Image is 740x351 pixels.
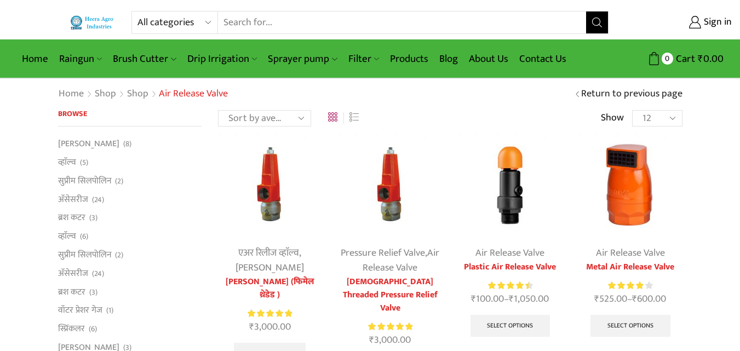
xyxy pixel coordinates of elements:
select: Shop order [218,110,311,126]
a: सुप्रीम सिलपोलिन [58,245,111,264]
a: Plastic Air Release Valve [458,261,562,274]
bdi: 0.00 [698,50,724,67]
div: , [338,246,441,275]
a: Filter [343,46,385,72]
a: ब्रश कटर [58,209,85,227]
span: ₹ [249,319,254,335]
a: Sign in [625,13,732,32]
a: अ‍ॅसेसरीज [58,264,88,283]
span: Browse [58,107,87,120]
span: (3) [89,287,97,298]
a: Air Release Valve [363,245,439,276]
a: [PERSON_NAME] (फिमेल थ्रेडेड ) [218,275,322,302]
span: (24) [92,194,104,205]
div: , [218,246,322,275]
a: Brush Cutter [107,46,181,72]
span: (5) [80,157,88,168]
span: 0 [662,53,673,64]
div: Rated 4.57 out of 5 [488,280,532,291]
span: (6) [80,231,88,242]
bdi: 3,000.00 [369,332,411,348]
a: Metal Air Release Valve [578,261,682,274]
div: Rated 4.14 out of 5 [608,280,652,291]
a: स्प्रिंकलर [58,320,85,338]
a: एअर रिलीज व्हाॅल्व [238,245,299,261]
span: ₹ [594,291,599,307]
span: Cart [673,51,695,66]
a: Pressure Relief Valve [341,245,425,261]
a: सुप्रीम सिलपोलिन [58,171,111,190]
a: Blog [434,46,463,72]
nav: Breadcrumb [58,87,228,101]
a: Select options for “Plastic Air Release Valve” [471,315,550,337]
span: (2) [115,176,123,187]
span: (1) [106,305,113,316]
span: (6) [89,324,97,335]
a: 0 Cart ₹0.00 [619,49,724,69]
div: Rated 5.00 out of 5 [248,308,292,319]
a: वॉटर प्रेशर गेज [58,301,102,320]
span: – [458,292,562,307]
h1: Air Release Valve [159,88,228,100]
img: Plastic Air Release Valve [458,133,562,237]
span: ₹ [632,291,637,307]
a: व्हाॅल्व [58,227,76,246]
div: Rated 5.00 out of 5 [368,321,412,332]
input: Search for... [218,11,586,33]
button: Search button [586,11,608,33]
a: Contact Us [514,46,572,72]
a: ब्रश कटर [58,283,85,301]
img: pressure relief valve [218,133,322,237]
span: ₹ [471,291,476,307]
a: Home [16,46,54,72]
span: Rated out of 5 [368,321,412,332]
span: ₹ [698,50,703,67]
span: Sign in [701,15,732,30]
span: – [578,292,682,307]
a: [PERSON_NAME] [58,137,119,153]
img: Female threaded pressure relief valve [338,133,441,237]
a: Shop [127,87,149,101]
span: (2) [115,250,123,261]
a: Return to previous page [581,87,682,101]
span: Rated out of 5 [248,308,292,319]
a: Home [58,87,84,101]
a: [PERSON_NAME] [236,260,304,276]
span: ₹ [369,332,374,348]
span: (3) [89,212,97,223]
img: Metal Air Release Valve [578,133,682,237]
span: Rated out of 5 [608,280,645,291]
a: व्हाॅल्व [58,153,76,172]
a: Drip Irrigation [182,46,262,72]
bdi: 1,050.00 [509,291,549,307]
span: Show [601,111,624,125]
a: अ‍ॅसेसरीज [58,190,88,209]
bdi: 100.00 [471,291,504,307]
a: Sprayer pump [262,46,342,72]
a: Air Release Valve [475,245,544,261]
a: Raingun [54,46,107,72]
a: Select options for “Metal Air Release Valve” [590,315,670,337]
span: (8) [123,139,131,149]
a: About Us [463,46,514,72]
a: Air Release Valve [596,245,665,261]
span: ₹ [509,291,514,307]
a: Products [385,46,434,72]
a: Shop [94,87,117,101]
bdi: 600.00 [632,291,666,307]
bdi: 525.00 [594,291,627,307]
span: Rated out of 5 [488,280,529,291]
a: [DEMOGRAPHIC_DATA] Threaded Pressure Relief Valve [338,275,441,315]
span: (24) [92,268,104,279]
bdi: 3,000.00 [249,319,291,335]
